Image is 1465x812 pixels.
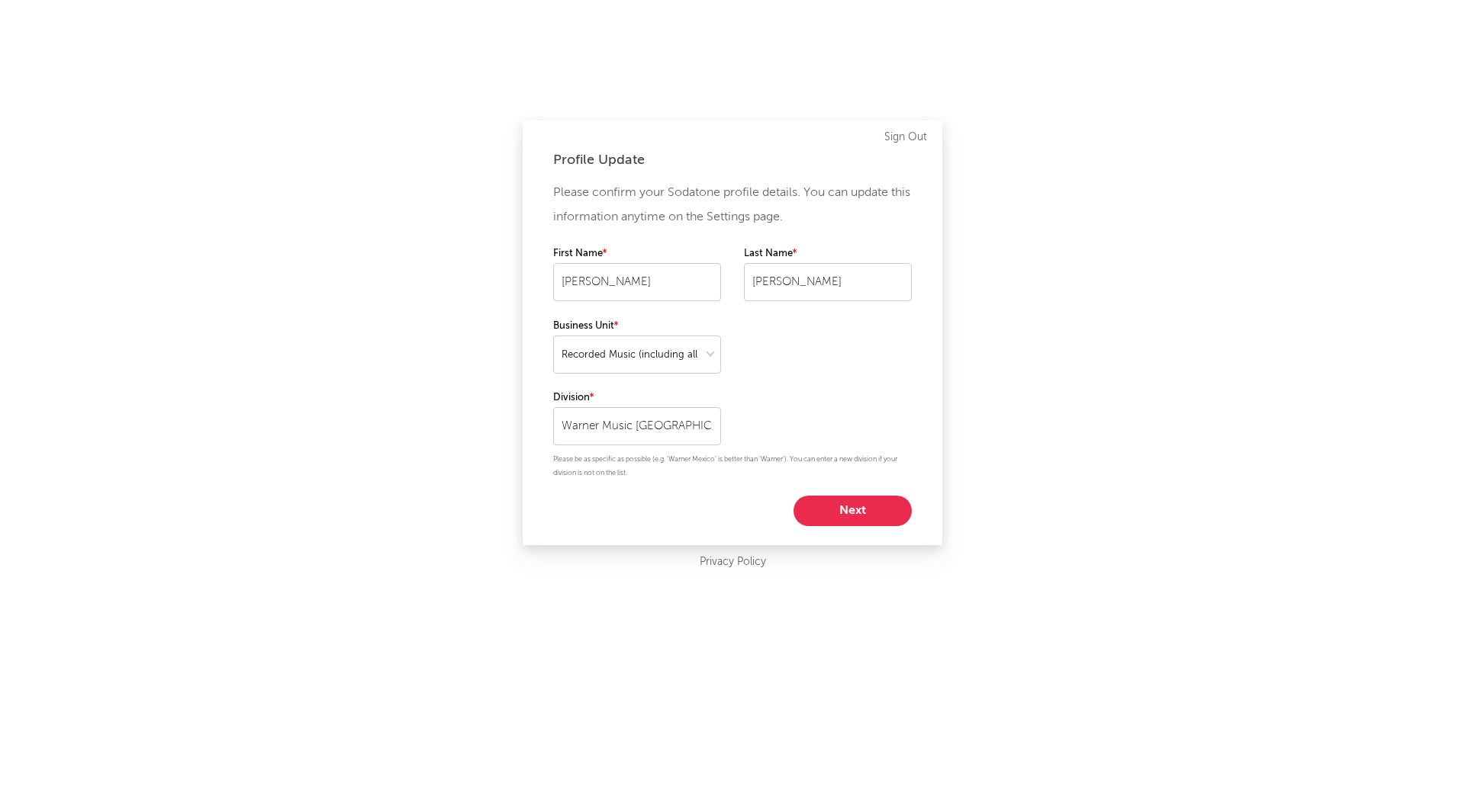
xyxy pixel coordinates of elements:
[553,389,721,407] label: Division
[744,245,912,263] label: Last Name
[794,496,912,526] button: Next
[553,181,912,229] p: Please confirm your Sodatone profile details. You can update this information anytime on the Sett...
[744,263,912,301] input: Your last name
[884,128,927,146] a: Sign Out
[553,453,912,480] p: Please be as specific as possible (e.g. 'Warner Mexico' is better than 'Warner'). You can enter a...
[553,263,721,301] input: Your first name
[553,317,721,335] label: Business Unit
[700,553,766,572] a: Privacy Policy
[553,407,721,445] input: Your division
[553,151,912,169] div: Profile Update
[553,245,721,263] label: First Name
